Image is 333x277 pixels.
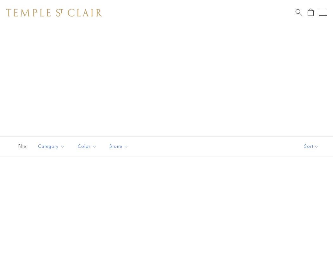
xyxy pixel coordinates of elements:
button: Category [33,139,70,154]
span: Color [75,142,101,150]
button: Show sort by [290,137,333,156]
span: Stone [106,142,133,150]
span: Category [35,142,70,150]
button: Color [73,139,101,154]
button: Stone [105,139,133,154]
a: Search [296,9,302,16]
a: Open Shopping Bag [308,9,314,16]
button: Open navigation [319,9,327,16]
img: Temple St. Clair [6,9,102,16]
